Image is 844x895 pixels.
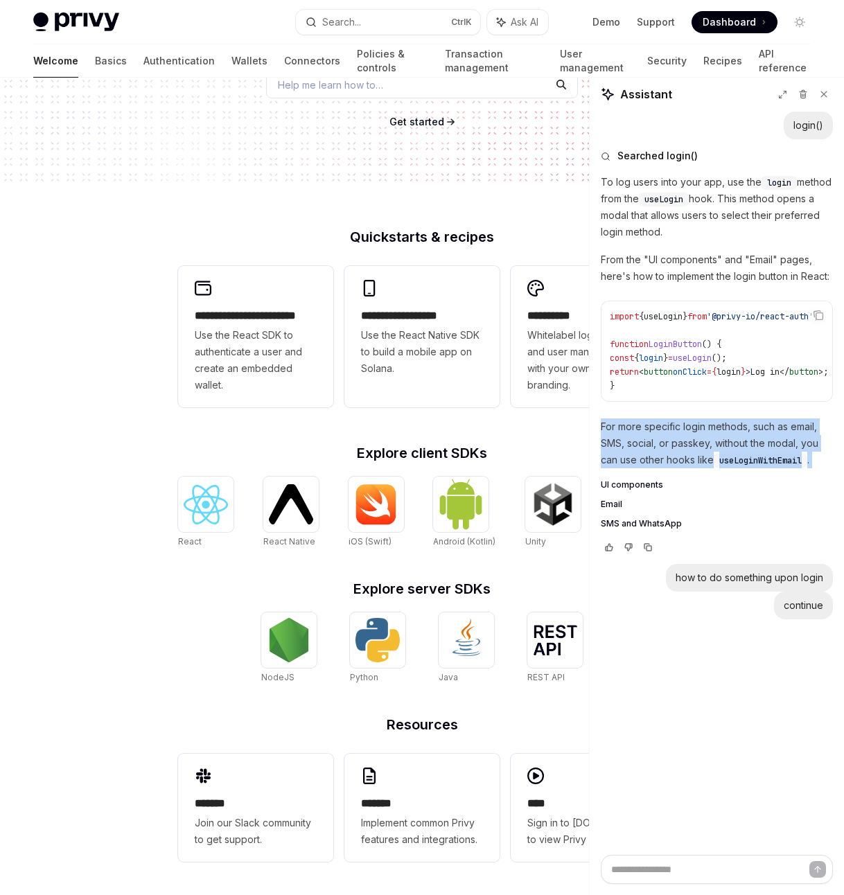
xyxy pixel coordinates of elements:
p: To log users into your app, use the method from the hook. This method opens a modal that allows u... [601,174,833,240]
a: **** **** **** ***Use the React Native SDK to build a mobile app on Solana. [344,266,500,407]
span: Log in [750,366,780,378]
span: UI components [601,479,663,490]
span: Python [350,672,378,682]
span: < [639,366,644,378]
a: **** *****Whitelabel login, wallets, and user management with your own UI and branding. [511,266,666,407]
a: Authentication [143,44,215,78]
button: Send message [809,861,826,878]
p: From the "UI components" and "Email" pages, here's how to implement the login button in React: [601,251,833,285]
img: Unity [531,482,575,526]
a: PythonPython [350,612,405,684]
button: Copy the contents from the code block [809,306,827,324]
img: Android (Kotlin) [439,478,483,530]
button: Search...CtrlK [296,10,480,35]
span: Dashboard [703,15,756,29]
a: **** **Join our Slack community to get support. [178,754,333,862]
span: useLogin [673,353,712,364]
span: button [789,366,818,378]
span: login [767,177,791,188]
span: { [712,366,716,378]
span: login [716,366,741,378]
div: login() [793,118,823,132]
a: **** **Implement common Privy features and integrations. [344,754,500,862]
a: Connectors [284,44,340,78]
span: > [818,366,823,378]
div: continue [784,599,823,612]
img: light logo [33,12,119,32]
span: REST API [527,672,565,682]
a: Dashboard [692,11,777,33]
img: REST API [533,625,577,655]
a: JavaJava [439,612,494,684]
span: Java [439,672,458,682]
span: Help me learn how to… [278,78,383,92]
span: Email [601,499,622,510]
span: Use the React SDK to authenticate a user and create an embedded wallet. [195,327,317,393]
a: Basics [95,44,127,78]
span: return [610,366,639,378]
span: Unity [525,536,546,547]
span: = [707,366,712,378]
span: useLogin [644,311,683,322]
a: ReactReact [178,477,234,549]
p: For more specific login methods, such as email, SMS, social, or passkey, without the modal, you c... [601,418,833,468]
a: Security [647,44,687,78]
span: Whitelabel login, wallets, and user management with your own UI and branding. [527,327,649,393]
a: Recipes [703,44,742,78]
h2: Quickstarts & recipes [178,230,666,244]
span: function [610,339,649,350]
span: Assistant [620,86,672,103]
span: > [746,366,750,378]
img: React Native [269,484,313,524]
span: () { [702,339,721,350]
span: = [668,353,673,364]
span: SMS and WhatsApp [601,518,682,529]
a: UI components [601,479,833,490]
a: React NativeReact Native [263,477,319,549]
span: </ [780,366,789,378]
button: Searched login() [601,149,833,163]
span: Ctrl K [451,17,472,28]
h2: Resources [178,718,666,732]
span: React Native [263,536,315,547]
span: } [741,366,746,378]
span: ; [823,366,828,378]
span: Join our Slack community to get support. [195,815,317,848]
span: NodeJS [261,672,294,682]
a: UnityUnity [525,477,581,549]
img: Java [444,618,489,662]
span: Searched login() [617,149,698,163]
span: { [639,311,644,322]
span: Get started [389,116,444,127]
a: User management [560,44,630,78]
a: Policies & controls [357,44,428,78]
span: } [683,311,687,322]
a: NodeJSNodeJS [261,612,317,684]
a: Support [637,15,675,29]
div: Search... [322,14,361,30]
a: Email [601,499,833,510]
span: Android (Kotlin) [433,536,495,547]
a: Android (Kotlin)Android (Kotlin) [433,477,495,549]
button: Toggle dark mode [789,11,811,33]
span: useLogin [644,194,683,205]
button: Ask AI [487,10,548,35]
a: iOS (Swift)iOS (Swift) [349,477,404,549]
span: } [663,353,668,364]
span: LoginButton [649,339,702,350]
span: iOS (Swift) [349,536,392,547]
span: } [610,380,615,391]
a: Wallets [231,44,267,78]
a: API reference [759,44,811,78]
span: Sign in to [DOMAIN_NAME] to view Privy in action. [527,815,649,848]
span: button [644,366,673,378]
span: Ask AI [511,15,538,29]
span: onClick [673,366,707,378]
span: '@privy-io/react-auth' [707,311,814,322]
a: REST APIREST API [527,612,583,684]
span: Implement common Privy features and integrations. [361,815,483,848]
span: { [634,353,639,364]
a: SMS and WhatsApp [601,518,833,529]
span: from [687,311,707,322]
h2: Explore client SDKs [178,446,666,460]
